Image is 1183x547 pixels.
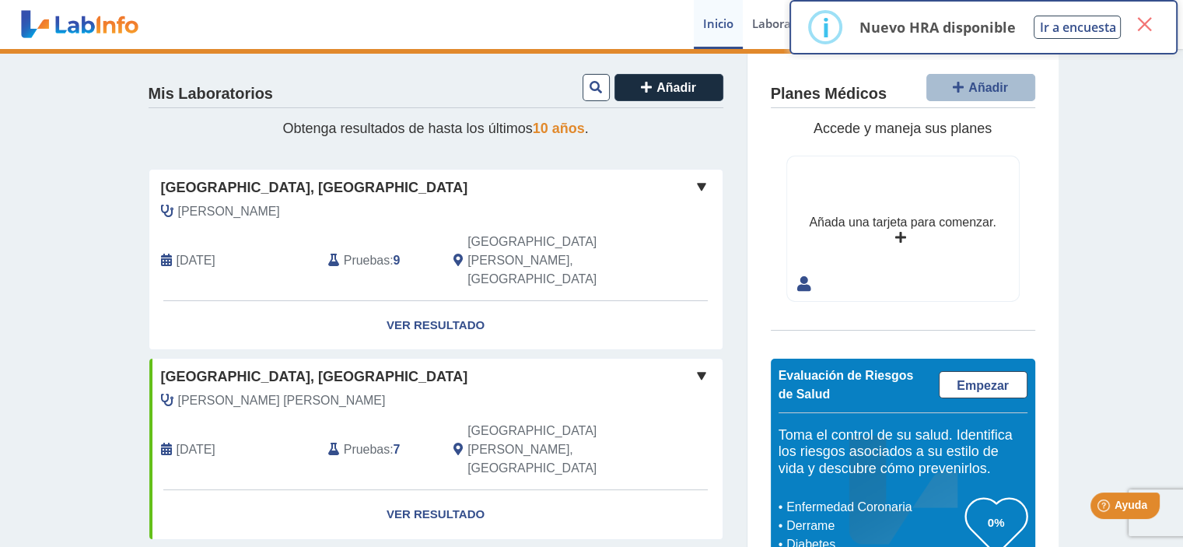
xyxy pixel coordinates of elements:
span: Accede y maneja sus planes [814,121,992,136]
a: Ver Resultado [149,301,723,350]
span: Pruebas [344,440,390,459]
span: Añadir [968,81,1008,94]
div: i [821,13,829,41]
div: : [317,233,442,289]
iframe: Help widget launcher [1045,486,1166,530]
h3: 0% [965,513,1027,532]
span: [GEOGRAPHIC_DATA], [GEOGRAPHIC_DATA] [161,177,468,198]
span: 2023-04-24 [177,440,215,459]
h4: Mis Laboratorios [149,85,273,103]
span: San Juan, PR [467,233,639,289]
h4: Planes Médicos [771,85,887,103]
span: 10 años [533,121,585,136]
button: Ir a encuesta [1034,16,1121,39]
span: San Juan, PR [467,422,639,478]
span: 2025-09-26 [177,251,215,270]
span: Añadir [656,81,696,94]
div: : [317,422,442,478]
b: 9 [394,254,401,267]
a: Ver Resultado [149,490,723,539]
p: Nuevo HRA disponible [859,18,1015,37]
div: Añada una tarjeta para comenzar. [809,213,996,232]
span: Milan Sepulveda, Livette [178,202,280,221]
button: Añadir [614,74,723,101]
b: 7 [394,443,401,456]
span: [GEOGRAPHIC_DATA], [GEOGRAPHIC_DATA] [161,366,468,387]
button: Añadir [926,74,1035,101]
span: Evaluación de Riesgos de Salud [779,369,914,401]
span: Pruebas [344,251,390,270]
li: Derrame [782,517,965,535]
button: Close this dialog [1130,10,1158,38]
a: Empezar [939,371,1027,398]
span: Batlle Batlle, Francisco [178,391,386,410]
h5: Toma el control de su salud. Identifica los riesgos asociados a su estilo de vida y descubre cómo... [779,427,1027,478]
li: Enfermedad Coronaria [782,498,965,517]
span: Obtenga resultados de hasta los últimos . [282,121,588,136]
span: Empezar [957,379,1009,392]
